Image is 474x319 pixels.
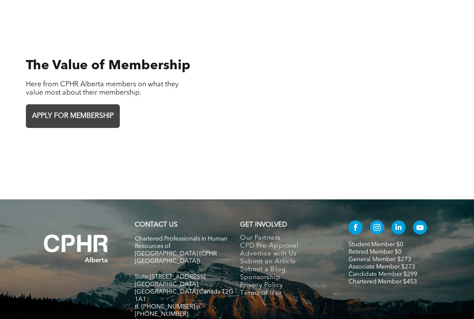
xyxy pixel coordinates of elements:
a: youtube [413,220,427,237]
a: Submit an Article [240,258,333,266]
a: CPD Pre-Approval [240,242,333,250]
a: APPLY FOR MEMBERSHIP [26,104,120,128]
a: Retired Member $0 [348,249,402,255]
a: Associate Member $273 [348,264,415,270]
span: GET INVOLVED [240,222,287,228]
span: Chartered Professionals in Human Resources of [GEOGRAPHIC_DATA] (CPHR [GEOGRAPHIC_DATA]) [135,236,227,264]
a: Student Member $0 [348,241,403,248]
a: Submit a Blog [240,266,333,274]
a: facebook [348,220,363,237]
a: Candidate Member $299 [348,271,417,277]
span: Here from CPHR Alberta members on what they value most about their membership. [26,81,179,96]
span: APPLY FOR MEMBERSHIP [29,108,117,125]
a: Our Partners [240,234,333,242]
a: General Member $273 [348,256,411,262]
a: linkedin [391,220,406,237]
a: Chartered Member $453 [348,279,417,285]
span: The Value of Membership [26,59,190,72]
a: instagram [370,220,384,237]
a: Advertise with Us [240,250,333,258]
span: [GEOGRAPHIC_DATA], [GEOGRAPHIC_DATA] Canada T2G 1A1 [135,281,233,302]
a: CONTACT US [135,222,177,228]
img: A white background with a few lines on it [26,217,126,280]
span: tf. [PHONE_NUMBER] p. [PHONE_NUMBER] [135,304,202,317]
a: Sponsorship [240,274,333,282]
a: Privacy Policy [240,282,333,290]
span: Suite [STREET_ADDRESS] [135,274,205,280]
a: Terms of Use [240,290,333,298]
